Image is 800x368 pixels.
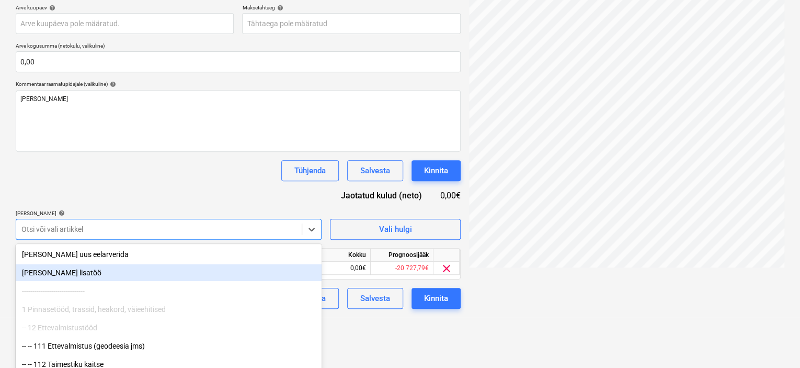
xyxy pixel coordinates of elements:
div: -- 12 Ettevalmistustööd [16,319,322,336]
div: Jaotatud kulud (neto) [325,189,439,202]
div: -- -- 111 Ettevalmistus (geodeesia jms) [16,338,322,354]
button: Vali hulgi [330,219,461,240]
div: Salvesta [360,164,390,177]
div: Maksetähtaeg [242,4,460,11]
button: Kinnita [412,288,461,309]
div: [PERSON_NAME] uus eelarverida [16,246,322,263]
p: Arve kogusumma (netokulu, valikuline) [16,42,461,51]
span: [PERSON_NAME] [20,95,68,103]
div: Lisa uus eelarverida [16,246,322,263]
input: Arve kogusumma (netokulu, valikuline) [16,51,461,72]
div: 0,00€ [439,189,461,202]
button: Tühjenda [281,160,339,181]
span: help [275,5,283,11]
div: Arve kuupäev [16,4,234,11]
div: 1 Pinnasetööd, trassid, heakord, väieehitised [16,301,322,318]
div: Lisa uus lisatöö [16,264,322,281]
div: Tühjenda [294,164,326,177]
div: [PERSON_NAME] lisatöö [16,264,322,281]
div: 0,00€ [308,262,371,275]
div: Prognoosijääk [371,249,433,262]
input: Tähtaega pole määratud [242,13,460,34]
span: help [56,210,65,216]
div: ------------------------------ [16,283,322,299]
button: Kinnita [412,160,461,181]
input: Arve kuupäeva pole määratud. [16,13,234,34]
div: -20 727,79€ [371,262,433,275]
span: clear [440,262,453,275]
span: help [47,5,55,11]
span: help [108,81,116,87]
div: Kinnita [424,164,448,177]
iframe: Chat Widget [748,318,800,368]
div: Salvesta [360,292,390,305]
div: [PERSON_NAME] [16,210,322,217]
div: Kokku [308,249,371,262]
button: Salvesta [347,160,403,181]
button: Salvesta [347,288,403,309]
div: Kinnita [424,292,448,305]
div: Kommentaar raamatupidajale (valikuline) [16,81,461,87]
div: Vali hulgi [379,222,412,236]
